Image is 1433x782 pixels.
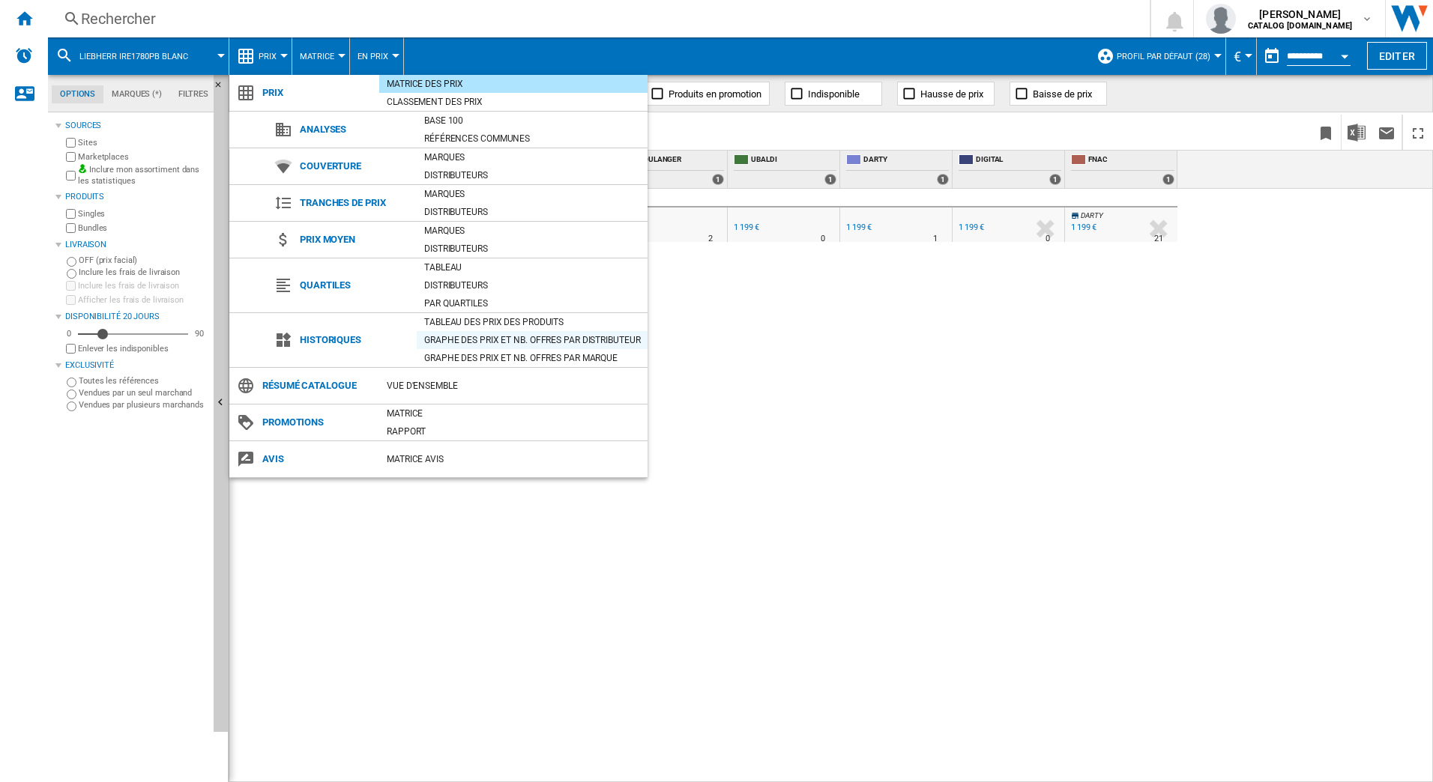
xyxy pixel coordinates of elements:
[417,241,648,256] div: Distributeurs
[417,351,648,366] div: Graphe des prix et nb. offres par marque
[292,275,417,296] span: Quartiles
[292,229,417,250] span: Prix moyen
[417,223,648,238] div: Marques
[255,412,379,433] span: Promotions
[417,260,648,275] div: Tableau
[292,156,417,177] span: Couverture
[417,296,648,311] div: Par quartiles
[417,278,648,293] div: Distributeurs
[417,333,648,348] div: Graphe des prix et nb. offres par distributeur
[417,150,648,165] div: Marques
[379,378,648,393] div: Vue d'ensemble
[417,315,648,330] div: Tableau des prix des produits
[379,76,648,91] div: Matrice des prix
[255,449,379,470] span: Avis
[379,94,648,109] div: Classement des prix
[255,375,379,396] span: Résumé catalogue
[379,406,648,421] div: Matrice
[292,193,417,213] span: Tranches de prix
[292,330,417,351] span: Historiques
[417,204,648,219] div: Distributeurs
[292,119,417,140] span: Analyses
[417,187,648,201] div: Marques
[417,131,648,146] div: Références communes
[379,424,648,439] div: Rapport
[379,452,648,467] div: Matrice AVIS
[255,82,379,103] span: Prix
[417,168,648,183] div: Distributeurs
[417,113,648,128] div: Base 100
